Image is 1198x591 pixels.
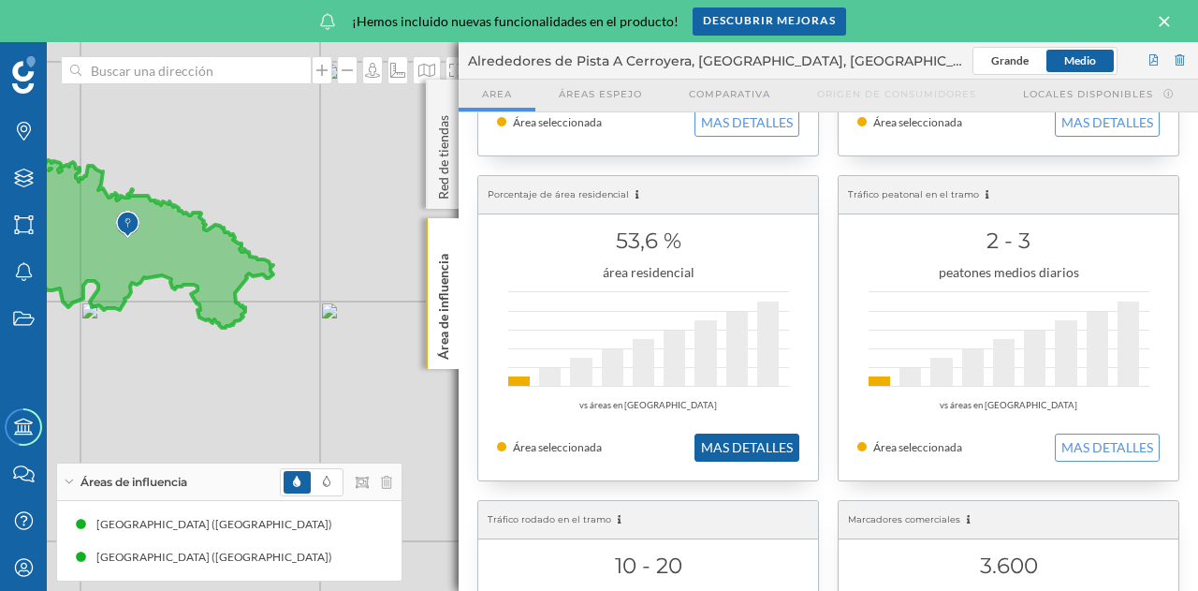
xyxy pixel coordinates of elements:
button: MAS DETALLES [1055,109,1160,137]
span: Origen de consumidores [817,87,976,101]
span: Comparativa [689,87,770,101]
span: ¡Hemos incluido nuevas funcionalidades en el producto! [352,12,679,31]
button: MAS DETALLES [1055,434,1160,462]
span: Area [482,87,512,101]
p: Área de influencia [434,246,453,360]
p: Red de tiendas [434,108,453,199]
div: [GEOGRAPHIC_DATA] ([GEOGRAPHIC_DATA]) [96,548,342,567]
div: peatones medios diarios [857,263,1160,282]
span: Áreas de influencia [80,474,187,491]
span: Locales disponibles [1023,87,1153,101]
span: Grande [991,53,1029,67]
span: Medio [1064,53,1096,67]
div: [GEOGRAPHIC_DATA] ([GEOGRAPHIC_DATA]) [96,515,342,534]
span: Área seleccionada [873,440,962,454]
span: Área seleccionada [513,115,602,129]
span: Área seleccionada [513,440,602,454]
div: Marcadores comerciales [839,501,1178,539]
div: Porcentaje de área residencial [478,176,818,214]
button: MAS DETALLES [694,109,799,137]
h1: 10 - 20 [497,548,799,584]
div: Tráfico rodado en el tramo [478,501,818,539]
img: Geoblink Logo [12,56,36,94]
div: vs áreas en [GEOGRAPHIC_DATA] [497,396,799,415]
div: Tráfico peatonal en el tramo [839,176,1178,214]
h1: 2 - 3 [857,223,1160,259]
span: Área seleccionada [873,115,962,129]
button: MAS DETALLES [694,434,799,462]
h1: 3.600 [857,548,1160,584]
img: Marker [116,206,139,244]
div: vs áreas en [GEOGRAPHIC_DATA] [857,396,1160,415]
div: área residencial [497,263,799,282]
span: Alrededores de Pista A Cerroyera, [GEOGRAPHIC_DATA], [GEOGRAPHIC_DATA], [GEOGRAPHIC_DATA] [468,52,972,70]
span: Soporte [37,13,104,30]
span: Áreas espejo [559,87,642,101]
h1: 53,6 % [497,223,799,259]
